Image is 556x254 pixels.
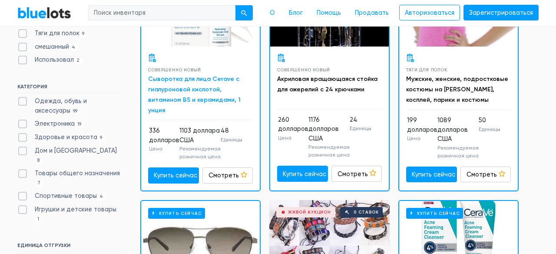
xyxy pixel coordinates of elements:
font: Электроника [35,120,75,127]
font: 1176 долларов США [308,116,339,142]
a: Купить сейчас [148,167,199,184]
font: Авторизоваться [405,9,454,17]
a: Зарегистрироваться [463,5,539,21]
a: Смотреть [202,167,253,184]
font: 4 [99,194,103,199]
font: Смотреть [338,170,368,177]
input: Поиск инвентаря [88,5,236,21]
a: Продавать [348,5,396,21]
font: Совершенно новый [148,67,201,72]
font: Продавать [355,9,389,17]
font: 8 [37,157,40,163]
font: 0 ставок [354,210,378,215]
font: Помощь [317,9,341,17]
font: 4 [72,44,75,50]
font: О [270,9,275,17]
font: Использовал [35,56,74,63]
font: Смотреть [467,171,497,178]
font: Купить сейчас [159,211,202,216]
a: Мужские, женские, подростковые костюмы на [PERSON_NAME], косплей, парики и костюмы [406,75,508,104]
font: Игрушки и детские товары [35,206,116,213]
font: Блог [289,9,303,17]
font: Рекомендуемая розничная цена [437,145,479,159]
font: Цена [407,135,420,141]
font: Тяги для полок [406,67,447,72]
font: Единицы [479,126,500,132]
font: Спортивные товары [35,192,97,200]
font: Одежда, обувь и аксессуары [35,97,87,114]
a: Помощь [310,5,348,21]
font: 2 [76,57,79,63]
font: Товары общего назначения [35,170,120,177]
font: Дом и [GEOGRAPHIC_DATA] [35,147,117,154]
font: смешанный [35,43,69,50]
font: 199 долларов [407,117,437,134]
font: Живой аукцион [288,210,331,215]
font: Купить сейчас [283,170,326,177]
a: Блог [282,5,310,21]
font: ЕДИНИЦА ОТГРУЗКИ [17,242,70,248]
font: Тяги для полок [35,30,79,37]
font: Совершенно новый [277,67,330,72]
font: Единицы [350,125,371,131]
font: 336 долларов [149,127,179,144]
font: 9 [100,135,102,140]
a: Смотреть [460,167,511,183]
a: Авторизоваться [399,5,460,21]
font: Смотреть [208,172,239,179]
font: 19 [77,121,81,127]
font: 1089 долларов США [437,117,468,143]
font: Здоровье и красота [35,134,97,141]
font: Рекомендуемая розничная цена [179,146,221,160]
a: Купить сейчас [406,167,457,183]
font: 48 [221,127,229,134]
font: 1103 доллара США [179,127,220,144]
font: Цена [278,135,291,141]
font: Единицы [221,137,242,143]
font: 7 [37,180,40,186]
a: Купить сейчас [277,166,328,182]
a: Акриловая вращающаяся стойка для ожерелий с 24 крючками [277,75,377,93]
a: Смотреть [331,166,382,182]
a: О [263,5,282,21]
font: 50 [479,117,486,124]
font: 99 [73,108,77,114]
font: КАТЕГОРИЯ [17,84,47,90]
font: 9 [82,31,84,37]
font: Зарегистрироваться [469,9,533,17]
a: Сыворотка для лица Cerave с гиалуроновой кислотой, витамином B5 и керамидами, 1 унция [148,75,241,114]
font: Цена [149,146,162,152]
font: Купить сейчас [417,211,460,216]
font: 260 долларов [278,116,308,133]
font: Купить сейчас [154,172,197,179]
font: Купить сейчас [412,171,455,178]
font: 24 [350,116,357,124]
font: 1 [37,216,39,222]
font: Рекомендуемая розничная цена [308,144,350,158]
